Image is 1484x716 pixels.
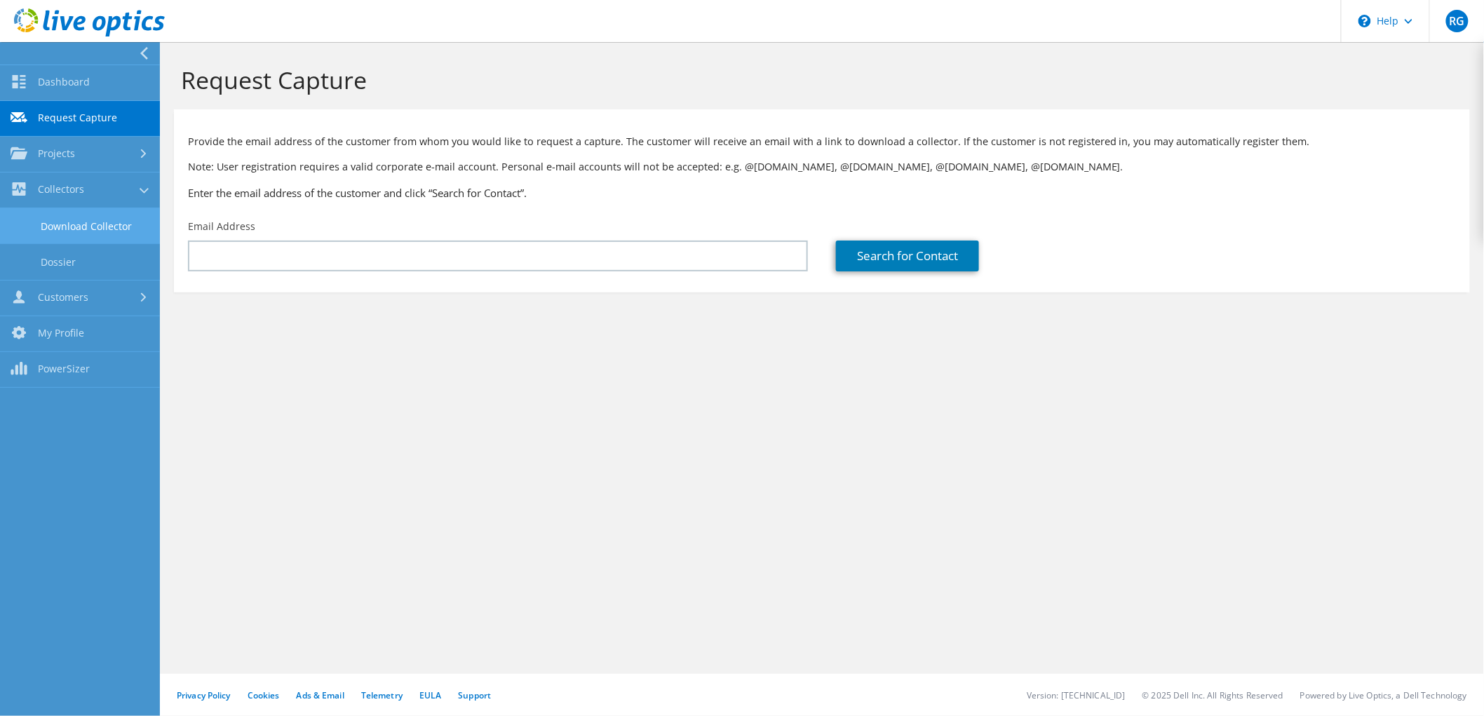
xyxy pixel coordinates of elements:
[1142,689,1283,701] li: © 2025 Dell Inc. All Rights Reserved
[177,689,231,701] a: Privacy Policy
[458,689,491,701] a: Support
[188,219,255,234] label: Email Address
[248,689,280,701] a: Cookies
[836,241,979,271] a: Search for Contact
[1300,689,1467,701] li: Powered by Live Optics, a Dell Technology
[361,689,403,701] a: Telemetry
[297,689,344,701] a: Ads & Email
[1027,689,1126,701] li: Version: [TECHNICAL_ID]
[181,65,1456,95] h1: Request Capture
[188,185,1456,201] h3: Enter the email address of the customer and click “Search for Contact”.
[419,689,441,701] a: EULA
[188,134,1456,149] p: Provide the email address of the customer from whom you would like to request a capture. The cust...
[188,159,1456,175] p: Note: User registration requires a valid corporate e-mail account. Personal e-mail accounts will ...
[1446,10,1469,32] span: RG
[1358,15,1371,27] svg: \n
